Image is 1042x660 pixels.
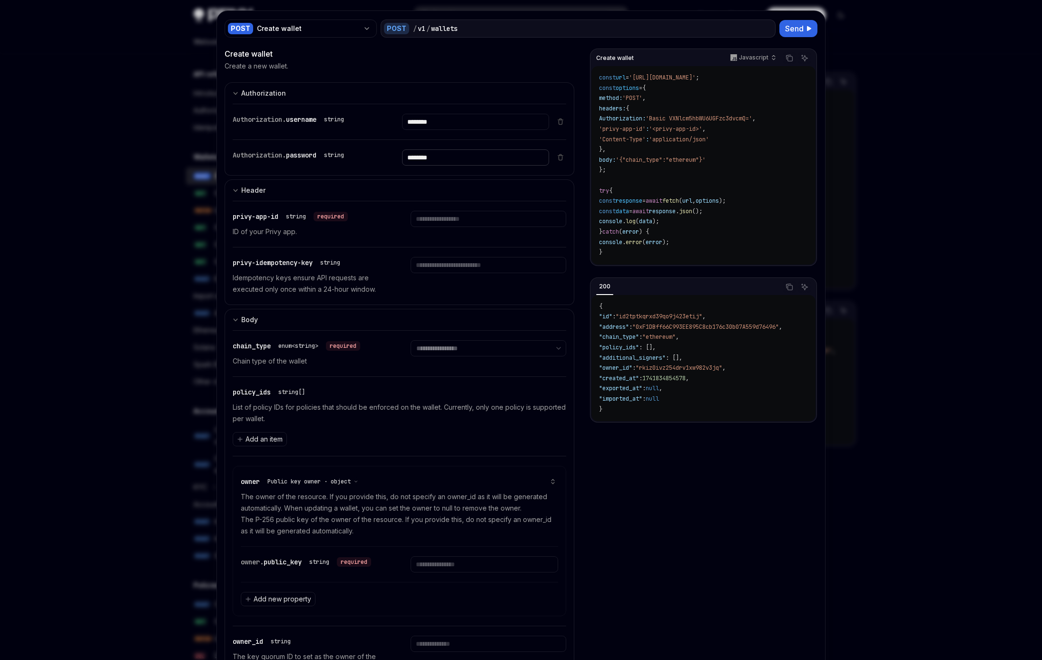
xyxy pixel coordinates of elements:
[599,125,646,133] span: 'privy-app-id'
[599,146,606,153] span: },
[228,23,253,34] div: POST
[233,432,287,446] button: Add an item
[599,395,642,403] span: "imported_at"
[233,402,566,424] p: List of policy IDs for policies that should be enforced on the wallet. Currently, only one policy...
[233,388,271,396] span: policy_ids
[783,281,796,293] button: Copy the contents from the code block
[616,156,706,164] span: '{"chain_type":"ethereum"}'
[225,179,574,201] button: Expand input section
[233,386,309,398] div: policy_ids
[599,217,622,225] span: console
[599,94,622,102] span: method:
[241,558,264,566] span: owner.
[798,281,811,293] button: Ask AI
[384,23,409,34] div: POST
[649,207,676,215] span: response
[696,197,719,205] span: options
[599,354,666,362] span: "additional_signers"
[599,105,626,112] span: headers:
[233,342,271,350] span: chain_type
[779,20,817,37] button: Send
[599,374,639,382] span: "created_at"
[785,23,804,34] span: Send
[246,434,283,444] span: Add an item
[639,217,652,225] span: data
[233,272,388,295] p: Idempotency keys ensure API requests are executed only once within a 24-hour window.
[719,197,726,205] span: );
[411,340,566,356] select: Select chain_type
[659,384,662,392] span: ,
[722,364,726,372] span: ,
[241,491,558,537] p: The owner of the resource. If you provide this, do not specify an owner_id as it will be generate...
[548,478,558,485] button: show 1 property
[254,594,311,604] span: Add new property
[642,197,646,205] span: =
[233,226,388,237] p: ID of your Privy app.
[676,207,679,215] span: .
[626,217,636,225] span: log
[241,314,258,325] div: Body
[431,24,458,33] div: wallets
[267,477,358,486] button: Public key owner · object
[555,153,566,161] button: Delete item
[241,592,315,606] button: Add new property
[662,238,669,246] span: );
[411,636,566,652] input: Enter owner_id
[626,238,642,246] span: error
[702,125,706,133] span: ,
[642,384,646,392] span: :
[599,313,612,320] span: "id"
[241,476,362,487] div: owner
[233,637,263,646] span: owner_id
[225,82,574,104] button: Expand input section
[599,323,629,331] span: "address"
[632,207,649,215] span: await
[267,478,351,485] span: Public key owner · object
[426,24,430,33] div: /
[286,115,316,124] span: username
[599,115,646,122] span: Authorization:
[692,207,702,215] span: ();
[225,48,574,59] div: Create wallet
[696,74,699,81] span: ;
[411,257,566,273] input: Enter privy-idempotency-key
[626,105,629,112] span: {
[599,303,602,310] span: {
[599,333,639,341] span: "chain_type"
[619,228,622,236] span: (
[616,197,642,205] span: response
[798,52,811,64] button: Ask AI
[646,197,662,205] span: await
[411,556,558,572] input: Enter public_key
[666,354,682,362] span: : [],
[632,364,636,372] span: :
[639,84,642,92] span: =
[642,84,646,92] span: {
[646,125,649,133] span: :
[599,187,609,195] span: try
[752,115,756,122] span: ,
[599,238,622,246] span: console
[233,212,278,221] span: privy-app-id
[225,19,377,39] button: POSTCreate wallet
[622,238,626,246] span: .
[411,211,566,227] input: Enter privy-app-id
[646,395,659,403] span: null
[725,50,780,66] button: Javascript
[233,340,360,352] div: chain_type
[622,217,626,225] span: .
[599,136,646,143] span: 'Content-Type'
[264,558,302,566] span: public_key
[286,151,316,159] span: password
[609,187,612,195] span: {
[233,257,344,268] div: privy-idempotency-key
[642,395,646,403] span: :
[679,207,692,215] span: json
[233,149,348,161] div: Authorization.password
[692,197,696,205] span: ,
[233,115,286,124] span: Authorization.
[555,118,566,125] button: Delete item
[233,151,286,159] span: Authorization.
[629,323,632,331] span: :
[599,156,616,164] span: body:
